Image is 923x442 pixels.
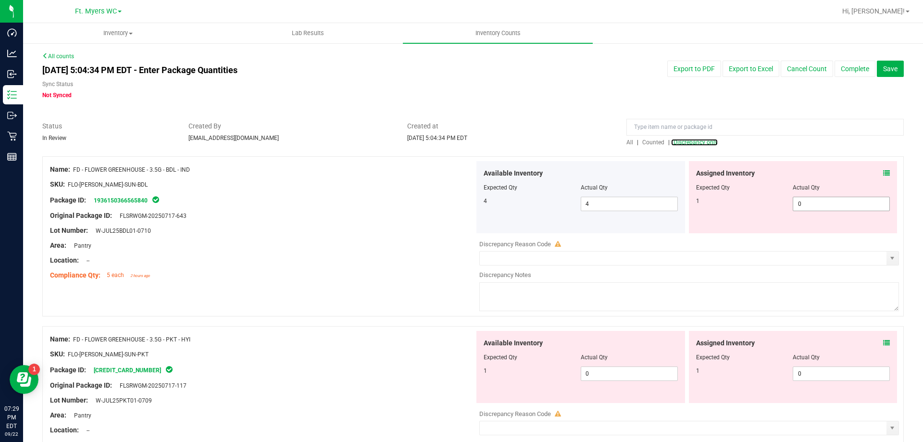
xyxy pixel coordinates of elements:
span: FD - FLOWER GREENHOUSE - 3.5G - BDL - IND [73,166,190,173]
span: Discrepancy Reason Code [479,240,551,248]
span: Inventory Counts [462,29,534,38]
span: [DATE] 5:04:34 PM EDT [407,135,467,141]
span: Actual Qty [581,354,608,361]
a: Counted [640,139,668,146]
p: 09/22 [4,430,19,438]
span: Pantry [69,242,91,249]
span: Actual Qty [581,184,608,191]
span: Inventory [24,29,212,38]
label: Sync Status [42,80,73,88]
button: Complete [835,61,875,77]
span: Assigned Inventory [696,338,755,348]
div: Discrepancy Notes [479,270,899,280]
inline-svg: Outbound [7,111,17,120]
span: Name: [50,335,70,343]
span: FLO-[PERSON_NAME]-SUN-BDL [68,181,148,188]
div: Actual Qty [793,183,890,192]
input: 4 [581,197,677,211]
a: Inventory [23,23,213,43]
span: Available Inventory [484,168,543,178]
span: Compliance Qty: [50,271,100,279]
inline-svg: Dashboard [7,28,17,38]
inline-svg: Retail [7,131,17,141]
a: All counts [42,53,74,60]
span: Available Inventory [484,338,543,348]
span: FLSRWGM-20250717-117 [115,382,187,389]
span: In Review [42,135,66,141]
span: W-JUL25BDL01-0710 [91,227,151,234]
span: Original Package ID: [50,212,112,219]
a: [CREDIT_CARD_NUMBER] [94,367,161,374]
a: Discrepancy only [671,139,718,146]
span: Expected Qty [484,354,517,361]
span: Assigned Inventory [696,168,755,178]
span: Status [42,121,174,131]
span: 5 each [107,272,124,278]
span: Name: [50,165,70,173]
input: 0 [793,197,889,211]
span: Lot Number: [50,227,88,234]
span: Not Synced [42,92,72,99]
span: Area: [50,241,66,249]
h4: [DATE] 5:04:34 PM EDT - Enter Package Quantities [42,65,539,75]
span: Location: [50,256,79,264]
span: Pantry [69,412,91,419]
span: select [886,421,898,435]
span: Save [883,65,898,73]
span: FLO-[PERSON_NAME]-SUN-PKT [68,351,149,358]
iframe: Resource center unread badge [28,364,40,375]
span: All [626,139,633,146]
span: [EMAIL_ADDRESS][DOMAIN_NAME] [188,135,279,141]
span: 1 [484,367,487,374]
span: -- [82,257,89,264]
span: Package ID: [50,196,86,204]
span: Created By [188,121,393,131]
span: Package ID: [50,366,86,374]
button: Export to PDF [667,61,721,77]
span: Original Package ID: [50,381,112,389]
div: Expected Qty [696,353,793,362]
inline-svg: Inbound [7,69,17,79]
span: Expected Qty [484,184,517,191]
iframe: Resource center [10,365,38,394]
span: SKU: [50,180,65,188]
a: All [626,139,637,146]
span: FLSRWGM-20250717-643 [115,213,187,219]
span: Hi, [PERSON_NAME]! [842,7,905,15]
p: 07:29 PM EDT [4,404,19,430]
div: Expected Qty [696,183,793,192]
span: 4 [484,198,487,204]
span: Discrepancy Reason Code [479,410,551,417]
span: In Sync [165,365,174,374]
span: In Sync [151,195,160,204]
span: select [886,252,898,265]
span: 2 hours ago [130,274,150,278]
input: 0 [793,367,889,380]
span: Area: [50,411,66,419]
span: Ft. Myers WC [75,7,117,15]
button: Cancel Count [781,61,833,77]
span: Counted [642,139,664,146]
input: Type item name or package id [626,119,904,136]
span: -- [82,427,89,434]
inline-svg: Inventory [7,90,17,100]
span: SKU: [50,350,65,358]
a: 1936150366565840 [94,197,148,204]
span: Discrepancy only [674,139,718,146]
span: | [668,139,670,146]
div: 1 [696,197,793,205]
a: Inventory Counts [403,23,593,43]
inline-svg: Reports [7,152,17,162]
div: 1 [696,366,793,375]
button: Export to Excel [723,61,779,77]
inline-svg: Analytics [7,49,17,58]
span: Created at [407,121,612,131]
div: Actual Qty [793,353,890,362]
span: W-JUL25PKT01-0709 [91,397,152,404]
button: Save [877,61,904,77]
input: 0 [581,367,677,380]
span: Lot Number: [50,396,88,404]
span: FD - FLOWER GREENHOUSE - 3.5G - PKT - HYI [73,336,190,343]
span: Location: [50,426,79,434]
